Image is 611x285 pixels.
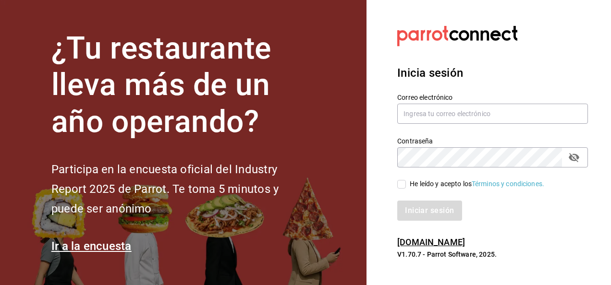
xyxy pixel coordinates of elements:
p: V1.70.7 - Parrot Software, 2025. [397,249,588,259]
div: He leído y acepto los [410,179,544,189]
h1: ¿Tu restaurante lleva más de un año operando? [51,30,311,141]
label: Contraseña [397,137,588,144]
a: [DOMAIN_NAME] [397,237,465,247]
h2: Participa en la encuesta oficial del Industry Report 2025 de Parrot. Te toma 5 minutos y puede se... [51,160,311,218]
input: Ingresa tu correo electrónico [397,104,588,124]
label: Correo electrónico [397,94,588,100]
a: Ir a la encuesta [51,239,132,253]
a: Términos y condiciones. [472,180,544,188]
h3: Inicia sesión [397,64,588,82]
button: passwordField [566,149,582,166]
